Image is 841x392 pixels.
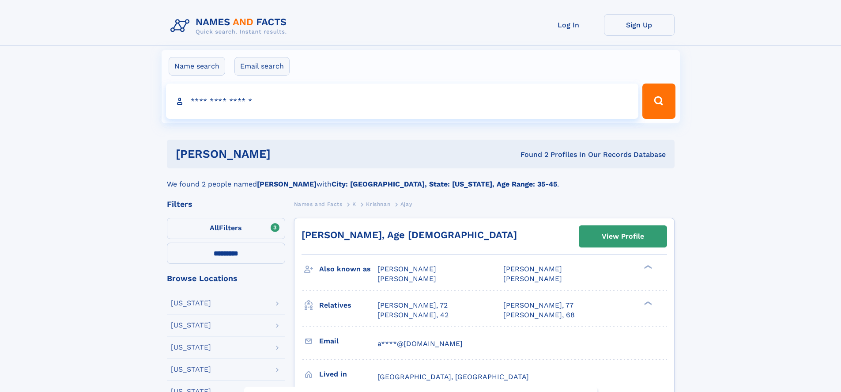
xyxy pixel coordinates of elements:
[366,198,390,209] a: Krishnan
[503,265,562,273] span: [PERSON_NAME]
[167,218,285,239] label: Filters
[319,334,377,349] h3: Email
[169,57,225,76] label: Name search
[171,322,211,329] div: [US_STATE]
[171,344,211,351] div: [US_STATE]
[171,300,211,307] div: [US_STATE]
[503,301,573,310] a: [PERSON_NAME], 77
[352,198,356,209] a: K
[602,226,644,247] div: View Profile
[171,366,211,373] div: [US_STATE]
[294,198,343,209] a: Names and Facts
[166,84,639,119] input: search input
[377,301,448,310] a: [PERSON_NAME], 72
[396,150,666,160] div: Found 2 Profiles In Our Records Database
[167,14,294,38] img: Logo Names and Facts
[377,265,436,273] span: [PERSON_NAME]
[319,262,377,277] h3: Also known as
[176,148,396,160] h1: [PERSON_NAME]
[533,14,604,36] a: Log In
[234,57,290,76] label: Email search
[377,310,449,320] a: [PERSON_NAME], 42
[167,200,285,208] div: Filters
[257,180,317,188] b: [PERSON_NAME]
[642,300,652,306] div: ❯
[210,224,219,232] span: All
[503,274,562,283] span: [PERSON_NAME]
[366,201,390,207] span: Krishnan
[377,274,436,283] span: [PERSON_NAME]
[352,201,356,207] span: K
[604,14,675,36] a: Sign Up
[642,264,652,270] div: ❯
[319,298,377,313] h3: Relatives
[377,373,529,381] span: [GEOGRAPHIC_DATA], [GEOGRAPHIC_DATA]
[302,229,517,240] a: [PERSON_NAME], Age [DEMOGRAPHIC_DATA]
[332,180,557,188] b: City: [GEOGRAPHIC_DATA], State: [US_STATE], Age Range: 35-45
[167,274,285,282] div: Browse Locations
[503,310,575,320] a: [PERSON_NAME], 68
[579,226,667,247] a: View Profile
[642,84,675,119] button: Search Button
[400,201,412,207] span: Ajay
[319,367,377,382] h3: Lived in
[167,168,675,190] div: We found 2 people named with .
